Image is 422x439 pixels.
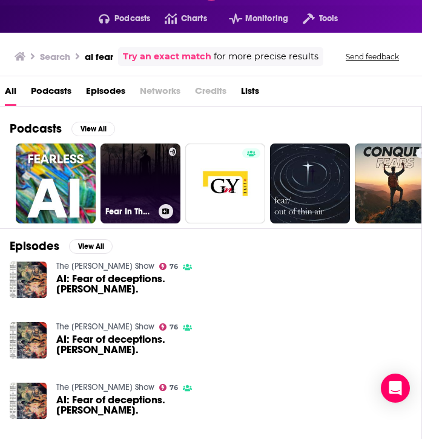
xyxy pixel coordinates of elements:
h3: ai fear [85,51,113,62]
span: AI: Fear of deceptions. [PERSON_NAME]. [56,274,194,294]
span: Networks [140,81,180,106]
button: open menu [288,9,338,28]
a: AI: Fear of deceptions. Brandon Weichert. [56,274,194,294]
a: EpisodesView All [10,239,113,254]
span: AI: Fear of deceptions. [PERSON_NAME]. [56,334,194,355]
span: Monitoring [245,10,288,27]
span: Credits [195,81,226,106]
span: Podcasts [114,10,150,27]
h2: Podcasts [10,121,62,136]
button: View All [69,239,113,254]
a: 76 [159,323,179,331]
button: View All [71,122,115,136]
img: AI: Fear of deceptions. Brandon Weichert. [10,322,47,359]
a: All [5,81,16,106]
span: 76 [170,385,178,391]
a: The John Batchelor Show [56,382,154,392]
span: 76 [170,325,178,330]
a: AI: Fear of deceptions. Brandon Weichert. [56,395,194,415]
button: Send feedback [342,51,403,62]
a: Charts [150,9,206,28]
h2: Episodes [10,239,59,254]
span: for more precise results [214,50,318,64]
a: AI: Fear of deceptions. Brandon Weichert. [56,334,194,355]
a: PodcastsView All [10,121,115,136]
button: open menu [214,9,288,28]
img: AI: Fear of deceptions. Brandon Weichert. [10,262,47,299]
span: Charts [181,10,207,27]
a: The John Batchelor Show [56,261,154,271]
h3: Fear In The Air [105,206,154,217]
a: Episodes [86,81,125,106]
button: open menu [84,9,151,28]
a: Try an exact match [123,50,211,64]
span: Tools [319,10,338,27]
a: 76 [159,384,179,391]
a: 76 [159,263,179,270]
img: AI: Fear of deceptions. Brandon Weichert. [10,383,47,420]
div: Open Intercom Messenger [381,374,410,403]
a: Podcasts [31,81,71,106]
span: AI: Fear of deceptions. [PERSON_NAME]. [56,395,194,415]
a: Lists [241,81,259,106]
span: 76 [170,264,178,269]
h3: Search [40,51,70,62]
a: Fear In The Air [101,144,180,223]
a: The John Batchelor Show [56,322,154,332]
